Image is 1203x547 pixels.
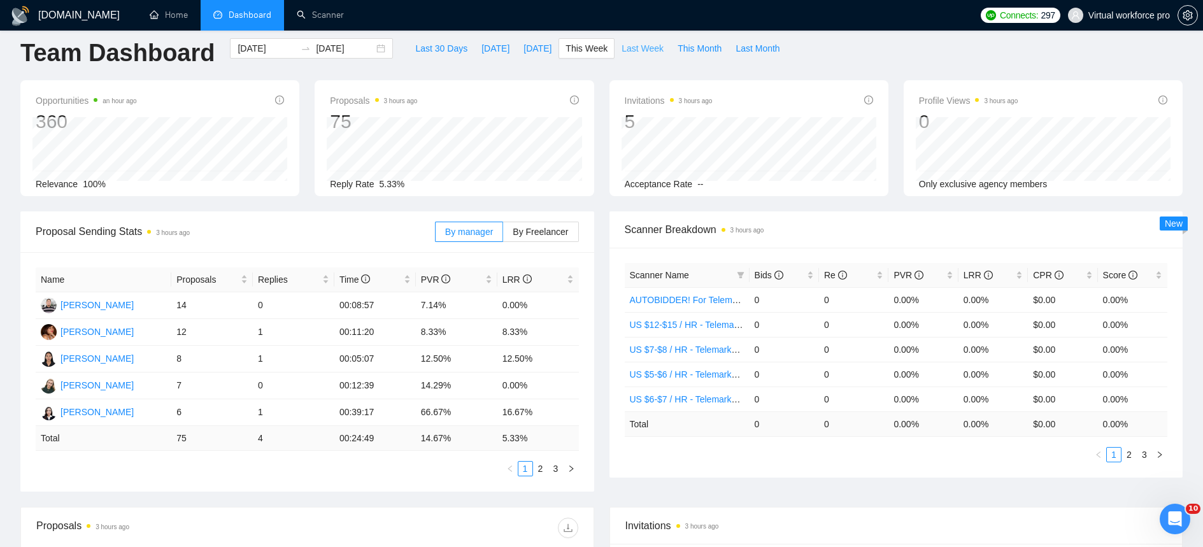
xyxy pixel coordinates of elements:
[1158,96,1167,104] span: info-circle
[750,387,819,411] td: 0
[1178,10,1197,20] span: setting
[819,411,888,436] td: 0
[564,461,579,476] button: right
[671,38,729,59] button: This Month
[41,380,134,390] a: YB[PERSON_NAME]
[1165,218,1183,229] span: New
[334,399,416,426] td: 00:39:17
[171,426,253,451] td: 75
[919,110,1018,134] div: 0
[229,10,271,20] span: Dashboard
[888,411,958,436] td: 0.00 %
[513,227,568,237] span: By Freelancer
[958,387,1028,411] td: 0.00%
[380,179,405,189] span: 5.33%
[984,271,993,280] span: info-circle
[1098,312,1167,337] td: 0.00%
[1103,270,1137,280] span: Score
[408,38,474,59] button: Last 30 Days
[697,179,703,189] span: --
[497,346,579,373] td: 12.50%
[750,362,819,387] td: 0
[83,179,106,189] span: 100%
[685,523,719,530] time: 3 hours ago
[567,465,575,472] span: right
[441,274,450,283] span: info-circle
[36,267,171,292] th: Name
[334,319,416,346] td: 00:11:20
[253,426,334,451] td: 4
[819,312,888,337] td: 0
[416,399,497,426] td: 66.67%
[964,270,993,280] span: LRR
[1028,287,1097,312] td: $0.00
[819,387,888,411] td: 0
[824,270,847,280] span: Re
[1028,337,1097,362] td: $0.00
[415,41,467,55] span: Last 30 Days
[36,179,78,189] span: Relevance
[518,461,533,476] li: 1
[1000,8,1038,22] span: Connects:
[630,270,689,280] span: Scanner Name
[819,287,888,312] td: 0
[566,41,608,55] span: This Week
[1071,11,1080,20] span: user
[625,222,1168,238] span: Scanner Breakdown
[1106,447,1121,462] li: 1
[275,96,284,104] span: info-circle
[1033,270,1063,280] span: CPR
[534,462,548,476] a: 2
[630,320,761,330] a: US $12-$15 / HR - Telemarketing
[1098,287,1167,312] td: 0.00%
[559,38,615,59] button: This Week
[41,378,57,394] img: YB
[1186,504,1200,514] span: 10
[919,179,1048,189] span: Only exclusive agency members
[176,273,238,287] span: Proposals
[330,110,417,134] div: 75
[523,274,532,283] span: info-circle
[416,292,497,319] td: 7.14%
[630,345,751,355] a: US $7-$8 / HR - Telemarketing
[36,224,435,239] span: Proposal Sending Stats
[625,411,750,436] td: Total
[559,523,578,533] span: download
[625,518,1167,534] span: Invitations
[171,399,253,426] td: 6
[1028,411,1097,436] td: $ 0.00
[630,369,751,380] a: US $5-$6 / HR - Telemarketing
[1095,451,1102,458] span: left
[416,319,497,346] td: 8.33%
[497,373,579,399] td: 0.00%
[330,179,374,189] span: Reply Rate
[1028,387,1097,411] td: $0.00
[330,93,417,108] span: Proposals
[679,97,713,104] time: 3 hours ago
[253,267,334,292] th: Replies
[474,38,516,59] button: [DATE]
[518,462,532,476] a: 1
[61,298,134,312] div: [PERSON_NAME]
[61,325,134,339] div: [PERSON_NAME]
[301,43,311,53] span: swap-right
[888,362,958,387] td: 0.00%
[888,312,958,337] td: 0.00%
[774,271,783,280] span: info-circle
[150,10,188,20] a: homeHome
[625,93,713,108] span: Invitations
[497,292,579,319] td: 0.00%
[1156,451,1164,458] span: right
[564,461,579,476] li: Next Page
[864,96,873,104] span: info-circle
[41,299,134,309] a: RM[PERSON_NAME]
[36,110,137,134] div: 360
[549,462,563,476] a: 3
[171,267,253,292] th: Proposals
[41,326,134,336] a: SF[PERSON_NAME]
[888,337,958,362] td: 0.00%
[416,426,497,451] td: 14.67 %
[615,38,671,59] button: Last Week
[570,96,579,104] span: info-circle
[171,319,253,346] td: 12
